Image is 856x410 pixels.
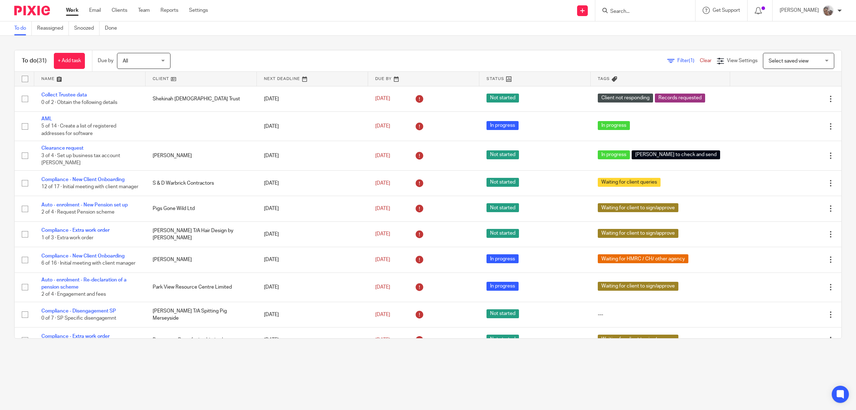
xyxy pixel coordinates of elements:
span: Waiting for client to sign/approve [598,229,678,238]
p: [PERSON_NAME] [780,7,819,14]
td: [DATE] [257,327,368,353]
a: Clear [700,58,712,63]
span: 1 of 3 · Extra work order [41,235,93,240]
td: [DATE] [257,247,368,272]
a: Work [66,7,78,14]
span: [DATE] [375,312,390,317]
span: Select saved view [769,59,809,64]
td: [DATE] [257,196,368,221]
h1: To do [22,57,47,65]
span: 0 of 2 · Obtain the following details [41,100,117,105]
span: Not started [486,178,519,187]
a: Reassigned [37,21,69,35]
a: Snoozed [74,21,100,35]
a: Reports [160,7,178,14]
span: [DATE] [375,206,390,211]
span: [DATE] [375,232,390,237]
td: [DATE] [257,141,368,170]
a: Compliance - New Client Onboarding [41,254,124,259]
span: In progress [486,254,519,263]
img: me.jpg [822,5,834,16]
span: [DATE] [375,153,390,158]
a: Compliance - Extra work order [41,228,109,233]
a: Auto - enrolment - Re-declaration of a pension scheme [41,277,127,290]
a: Compliance - New Client Onboarding [41,177,124,182]
td: [DATE] [257,302,368,327]
span: 6 of 16 · Initial meeting with client manager [41,261,136,266]
a: Clearance request [41,146,83,151]
span: Waiting for client to sign/approve [598,203,678,212]
a: Team [138,7,150,14]
td: Shekinah [DEMOGRAPHIC_DATA] Trust [146,86,257,111]
span: Client not responding [598,94,653,102]
a: + Add task [54,53,85,69]
a: Settings [189,7,208,14]
span: Waiting for client queries [598,178,661,187]
td: S & D Warbrick Contractors [146,170,257,196]
span: 3 of 4 · Set up business tax account [PERSON_NAME] [41,153,120,166]
span: In progress [486,121,519,130]
span: All [123,59,128,64]
td: [PERSON_NAME] T/A Spitting Pig Merseyside [146,302,257,327]
a: Collect Trustee data [41,92,87,97]
a: Clients [112,7,127,14]
span: 2 of 4 · Engagement and fees [41,292,106,297]
span: Records requested [655,94,705,102]
td: [DATE] [257,86,368,111]
a: Email [89,7,101,14]
td: [PERSON_NAME] T/A Hair Design by [PERSON_NAME] [146,221,257,247]
span: Not started [486,335,519,344]
a: AML [41,116,52,121]
td: Pigs Gone Wild Ltd [146,196,257,221]
td: Rosestone Resurfacing Limited [146,327,257,353]
td: [DATE] [257,272,368,302]
td: [DATE] [257,170,368,196]
span: Waiting for client to sign/approve [598,335,678,344]
td: Park View Resource Centre Limited [146,272,257,302]
span: Not started [486,150,519,159]
span: Waiting for HMRC / CH/ other agency [598,254,688,263]
span: In progress [486,282,519,291]
a: To do [14,21,32,35]
span: [DATE] [375,337,390,342]
span: In progress [598,150,630,159]
span: (1) [689,58,694,63]
span: 0 of 7 · SP Specific disengagemnt [41,316,116,321]
span: [DATE] [375,96,390,101]
p: Due by [98,57,113,64]
img: Pixie [14,6,50,15]
a: Compliance - Extra work order [41,334,109,339]
td: [DATE] [257,111,368,141]
div: --- [598,311,723,318]
span: [PERSON_NAME] to check and send [632,150,720,159]
span: Not started [486,309,519,318]
span: View Settings [727,58,758,63]
span: [DATE] [375,124,390,129]
input: Search [610,9,674,15]
span: Tags [598,77,610,81]
span: Filter [677,58,700,63]
a: Done [105,21,122,35]
span: 12 of 17 · Initial meeting with client manager [41,184,138,189]
span: [DATE] [375,257,390,262]
span: (31) [37,58,47,64]
span: Not started [486,229,519,238]
span: [DATE] [375,285,390,290]
a: Auto - enrolment - New Pension set up [41,202,128,207]
span: Not started [486,203,519,212]
span: 2 of 4 · Request Pension scheme [41,210,114,215]
span: Not started [486,94,519,102]
td: [PERSON_NAME] [146,141,257,170]
span: [DATE] [375,181,390,186]
td: [PERSON_NAME] [146,247,257,272]
span: In progress [598,121,630,130]
td: [DATE] [257,221,368,247]
span: 5 of 14 · Create a list of registered addresses for software [41,124,116,136]
a: Compliance - Disengagement SP [41,309,116,314]
span: Waiting for client to sign/approve [598,282,678,291]
span: Get Support [713,8,740,13]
